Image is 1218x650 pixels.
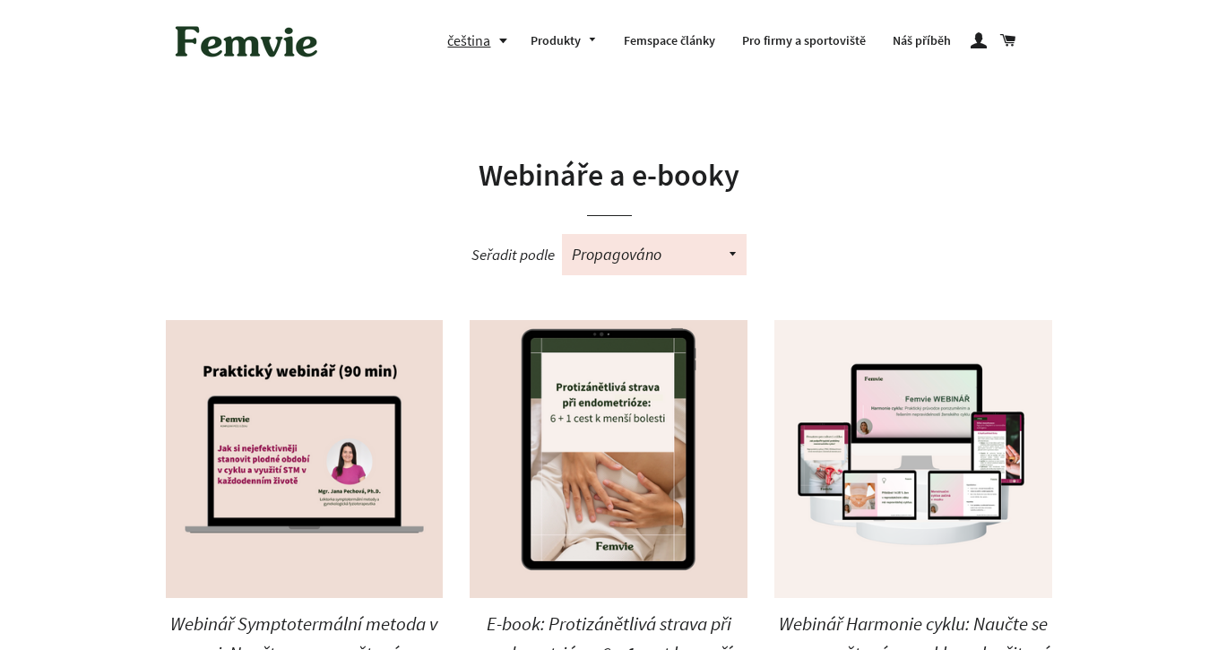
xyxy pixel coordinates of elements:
[729,18,879,65] a: Pro firmy a sportoviště
[166,13,327,69] img: Femvie
[879,18,964,65] a: Náš příběh
[610,18,729,65] a: Femspace články
[517,18,610,65] a: Produkty
[166,154,1053,197] h1: Webináře a e-booky
[471,245,555,264] span: Seřadit podle
[447,29,517,53] button: čeština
